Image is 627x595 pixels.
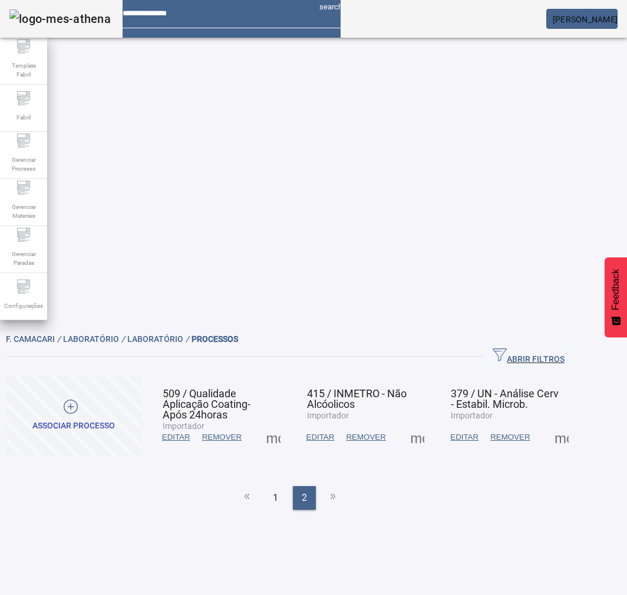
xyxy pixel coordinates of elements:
[127,334,192,344] span: Laboratório
[192,334,238,344] span: PROCESSOS
[1,298,47,314] span: Configurações
[490,431,530,443] span: REMOVER
[6,246,41,271] span: Gerenciar Paradas
[301,427,341,448] button: EDITAR
[121,334,125,344] em: /
[493,348,565,365] span: ABRIR FILTROS
[346,431,385,443] span: REMOVER
[202,431,242,443] span: REMOVER
[196,427,247,448] button: REMOVER
[407,427,428,448] button: Mais
[605,257,627,337] button: Feedback - Mostrar pesquisa
[307,387,407,410] span: 415 / INMETRO - Não Alcóolicos
[6,334,63,344] span: F. Camacari
[6,58,41,82] span: Template Fabril
[6,199,41,224] span: Gerenciar Materiais
[450,431,478,443] span: EDITAR
[553,15,618,24] span: [PERSON_NAME]
[156,427,196,448] button: EDITAR
[162,431,190,443] span: EDITAR
[186,334,189,344] em: /
[9,9,111,28] img: logo-mes-athena
[306,431,335,443] span: EDITAR
[6,376,141,456] button: ASSOCIAR PROCESSO
[6,152,41,177] span: Gerenciar Processo
[610,269,621,310] span: Feedback
[263,427,284,448] button: Mais
[551,427,572,448] button: Mais
[340,427,391,448] button: REMOVER
[13,109,34,125] span: Fabril
[163,421,204,431] span: Importador
[32,420,115,432] div: ASSOCIAR PROCESSO
[273,491,278,505] span: 1
[451,387,559,410] span: 379 / UN - Análise Cerv - Estabil. Microb.
[163,387,250,421] span: 509 / Qualidade Aplicação Coating-Após 24horas
[444,427,484,448] button: EDITAR
[484,427,536,448] button: REMOVER
[63,334,127,344] span: Laboratório
[57,334,61,344] em: /
[483,346,574,367] button: ABRIR FILTROS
